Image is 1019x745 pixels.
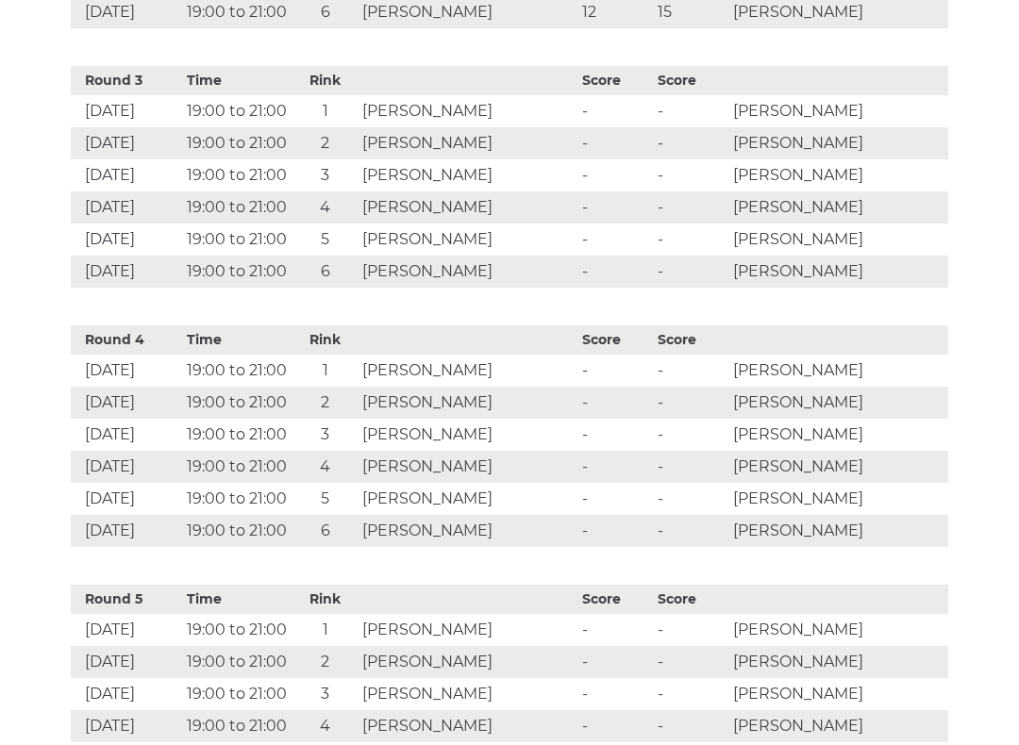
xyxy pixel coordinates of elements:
td: 19:00 to 21:00 [182,191,293,223]
td: 19:00 to 21:00 [182,127,293,159]
td: - [653,256,728,288]
td: [PERSON_NAME] [358,451,577,483]
td: 6 [293,515,358,547]
td: [PERSON_NAME] [728,483,948,515]
td: 19:00 to 21:00 [182,223,293,256]
td: [PERSON_NAME] [358,614,577,646]
td: 19:00 to 21:00 [182,419,293,451]
td: - [577,614,653,646]
td: [DATE] [71,515,182,547]
td: - [653,387,728,419]
td: 3 [293,678,358,710]
td: [DATE] [71,127,182,159]
th: Time [182,325,293,355]
td: [PERSON_NAME] [358,355,577,387]
td: [PERSON_NAME] [728,387,948,419]
td: - [653,127,728,159]
td: - [653,223,728,256]
td: 19:00 to 21:00 [182,515,293,547]
td: 19:00 to 21:00 [182,451,293,483]
td: [PERSON_NAME] [728,159,948,191]
td: [DATE] [71,387,182,419]
td: - [577,710,653,742]
td: [DATE] [71,223,182,256]
td: 1 [293,614,358,646]
td: 6 [293,256,358,288]
td: [PERSON_NAME] [728,95,948,127]
td: 19:00 to 21:00 [182,95,293,127]
td: [PERSON_NAME] [728,419,948,451]
td: - [653,355,728,387]
td: 2 [293,127,358,159]
td: - [577,159,653,191]
td: [PERSON_NAME] [728,515,948,547]
td: 5 [293,483,358,515]
td: - [653,710,728,742]
td: 3 [293,159,358,191]
td: - [577,223,653,256]
td: [PERSON_NAME] [728,191,948,223]
td: 4 [293,191,358,223]
th: Time [182,66,293,95]
td: [DATE] [71,95,182,127]
th: Score [653,325,728,355]
td: 19:00 to 21:00 [182,256,293,288]
td: 4 [293,451,358,483]
th: Rink [293,585,358,614]
td: - [577,646,653,678]
td: [PERSON_NAME] [358,95,577,127]
td: - [577,191,653,223]
td: 5 [293,223,358,256]
td: [DATE] [71,355,182,387]
td: [PERSON_NAME] [728,451,948,483]
td: - [653,483,728,515]
th: Score [577,66,653,95]
td: 19:00 to 21:00 [182,678,293,710]
td: 19:00 to 21:00 [182,483,293,515]
td: - [577,678,653,710]
td: - [653,614,728,646]
td: - [653,191,728,223]
td: [PERSON_NAME] [358,515,577,547]
td: 19:00 to 21:00 [182,387,293,419]
td: [DATE] [71,256,182,288]
td: - [577,451,653,483]
td: [PERSON_NAME] [358,483,577,515]
td: [DATE] [71,191,182,223]
th: Round 4 [71,325,182,355]
td: [PERSON_NAME] [728,355,948,387]
td: 4 [293,710,358,742]
td: 19:00 to 21:00 [182,355,293,387]
td: [PERSON_NAME] [728,223,948,256]
td: [PERSON_NAME] [728,614,948,646]
td: [PERSON_NAME] [358,223,577,256]
td: 3 [293,419,358,451]
td: 1 [293,355,358,387]
td: [PERSON_NAME] [358,419,577,451]
td: [DATE] [71,614,182,646]
td: - [577,127,653,159]
td: [DATE] [71,419,182,451]
th: Score [577,325,653,355]
td: 19:00 to 21:00 [182,646,293,678]
td: [DATE] [71,710,182,742]
th: Round 5 [71,585,182,614]
td: [PERSON_NAME] [358,159,577,191]
th: Score [577,585,653,614]
td: 19:00 to 21:00 [182,614,293,646]
td: - [653,678,728,710]
td: [PERSON_NAME] [728,127,948,159]
td: [PERSON_NAME] [358,387,577,419]
td: 2 [293,646,358,678]
td: 19:00 to 21:00 [182,159,293,191]
td: - [653,451,728,483]
td: [DATE] [71,678,182,710]
td: [PERSON_NAME] [728,678,948,710]
td: [PERSON_NAME] [358,127,577,159]
td: - [653,646,728,678]
td: [DATE] [71,483,182,515]
td: - [577,483,653,515]
td: 19:00 to 21:00 [182,710,293,742]
td: [DATE] [71,159,182,191]
th: Score [653,66,728,95]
